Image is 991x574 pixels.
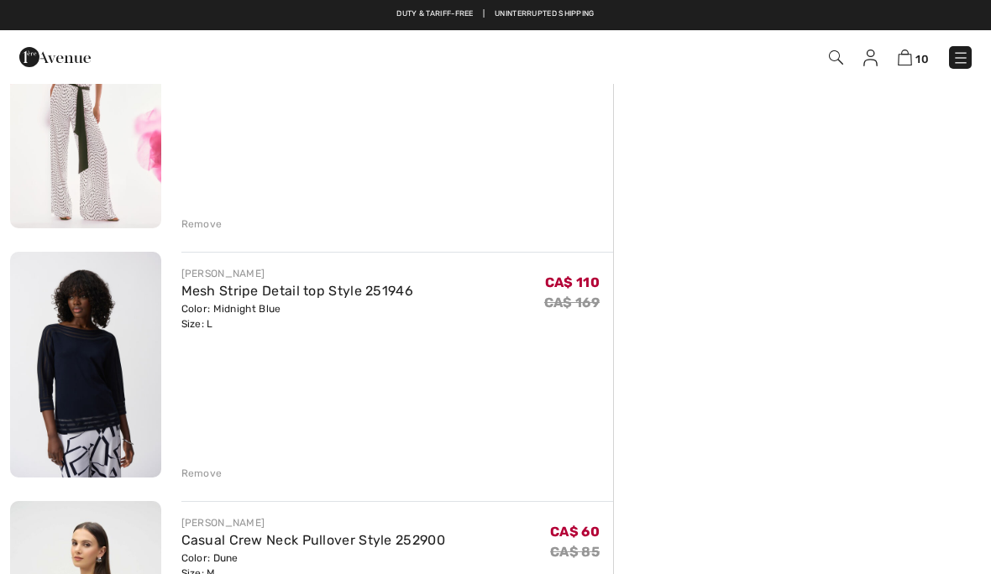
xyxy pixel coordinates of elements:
[898,47,929,67] a: 10
[181,217,223,232] div: Remove
[545,274,600,290] span: CA$ 110
[19,48,91,64] a: 1ère Avenue
[181,266,414,281] div: [PERSON_NAME]
[550,544,600,560] s: CA$ 85
[10,2,161,227] img: Polka Dot Belted Trousers Style 251747
[181,283,414,299] a: Mesh Stripe Detail top Style 251946
[952,50,969,66] img: Menu
[181,466,223,481] div: Remove
[898,50,912,65] img: Shopping Bag
[863,50,878,66] img: My Info
[829,50,843,65] img: Search
[181,532,445,548] a: Casual Crew Neck Pullover Style 252900
[19,40,91,74] img: 1ère Avenue
[181,301,414,331] div: Color: Midnight Blue Size: L
[396,9,594,18] a: Duty & tariff-free | Uninterrupted shipping
[181,515,445,530] div: [PERSON_NAME]
[915,53,929,65] span: 10
[544,295,600,310] s: CA$ 169
[550,524,600,540] span: CA$ 60
[10,252,161,477] img: Mesh Stripe Detail top Style 251946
